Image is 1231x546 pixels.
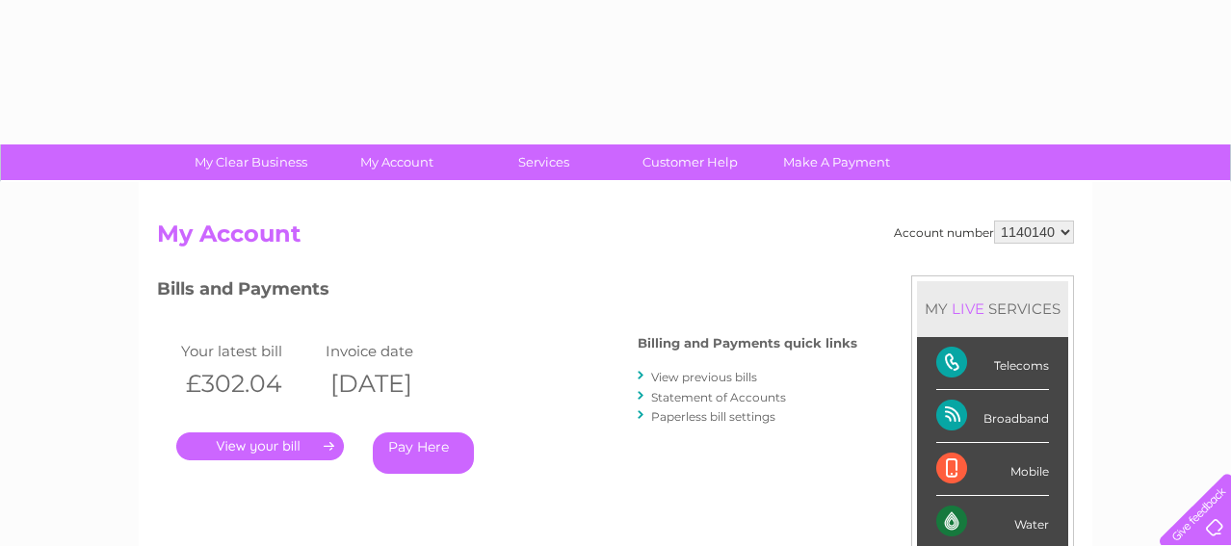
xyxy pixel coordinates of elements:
[651,409,775,424] a: Paperless bill settings
[321,364,465,403] th: [DATE]
[464,144,623,180] a: Services
[948,299,988,318] div: LIVE
[936,390,1049,443] div: Broadband
[157,221,1074,257] h2: My Account
[321,338,465,364] td: Invoice date
[611,144,770,180] a: Customer Help
[638,336,857,351] h4: Billing and Payments quick links
[176,338,321,364] td: Your latest bill
[936,337,1049,390] div: Telecoms
[936,443,1049,496] div: Mobile
[171,144,330,180] a: My Clear Business
[157,275,857,309] h3: Bills and Payments
[176,432,344,460] a: .
[757,144,916,180] a: Make A Payment
[373,432,474,474] a: Pay Here
[894,221,1074,244] div: Account number
[651,390,786,404] a: Statement of Accounts
[651,370,757,384] a: View previous bills
[176,364,321,403] th: £302.04
[917,281,1068,336] div: MY SERVICES
[318,144,477,180] a: My Account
